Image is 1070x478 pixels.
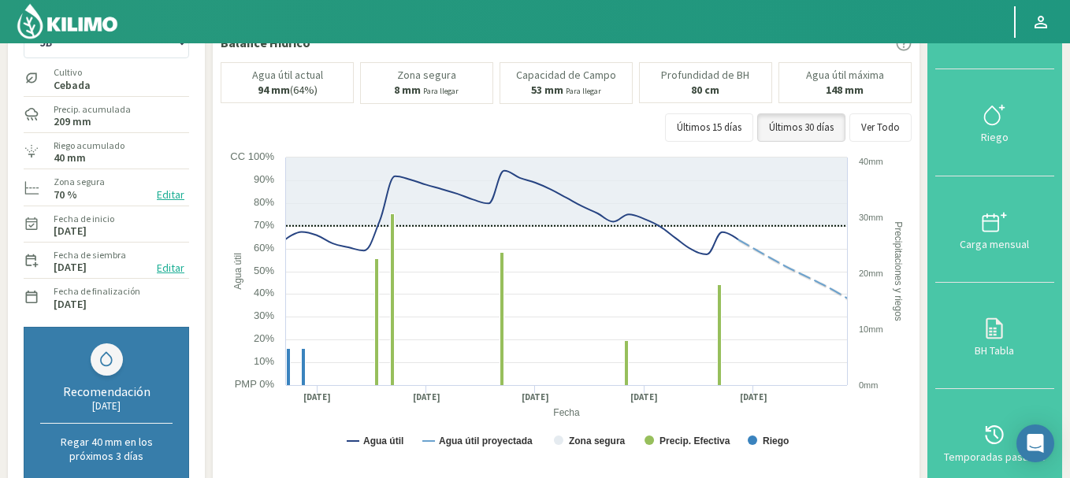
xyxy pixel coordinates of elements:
text: [DATE] [413,391,440,403]
label: Fecha de siembra [54,248,126,262]
text: 60% [254,242,274,254]
button: Ver Todo [849,113,912,142]
text: Fecha [553,407,580,418]
p: Agua útil máxima [806,69,884,81]
b: 80 cm [691,83,719,97]
label: [DATE] [54,299,87,309]
b: 8 mm [394,83,421,97]
div: BH Tabla [940,345,1050,356]
text: Agua útil [363,435,403,447]
text: Precipitaciones y riegos [893,221,904,321]
b: 53 mm [531,83,563,97]
button: Riego [935,69,1054,176]
text: 90% [254,173,274,185]
text: 30mm [859,213,883,222]
img: Kilimo [16,2,119,40]
text: 40mm [859,157,883,166]
p: Regar 40 mm en los próximos 3 días [40,435,173,463]
div: Open Intercom Messenger [1016,424,1054,462]
label: Fecha de inicio [54,212,114,226]
text: [DATE] [740,391,767,403]
p: Profundidad de BH [661,69,749,81]
label: Precip. acumulada [54,102,131,117]
label: 70 % [54,190,77,200]
text: [DATE] [630,391,658,403]
div: Riego [940,132,1050,143]
div: [DATE] [40,399,173,413]
text: 40% [254,287,274,298]
label: Cultivo [54,65,91,80]
label: Cebada [54,80,91,91]
label: 40 mm [54,153,86,163]
div: Recomendación [40,384,173,399]
label: [DATE] [54,226,87,236]
label: Fecha de finalización [54,284,140,298]
b: 94 mm [258,83,290,97]
text: 70% [254,219,274,231]
button: BH Tabla [935,283,1054,389]
text: CC 100% [230,150,274,162]
text: 30% [254,309,274,321]
text: 0mm [859,380,878,390]
text: [DATE] [303,391,331,403]
text: 80% [254,196,274,208]
p: Zona segura [397,69,456,81]
button: Editar [152,186,189,204]
p: (64%) [258,84,318,96]
text: Agua útil proyectada [439,435,533,447]
p: Capacidad de Campo [516,69,616,81]
label: [DATE] [54,262,87,272]
small: Para llegar [423,86,459,96]
small: Para llegar [566,86,601,96]
button: Editar [152,259,189,277]
text: Precip. Efectiva [659,435,730,447]
text: PMP 0% [235,378,275,390]
button: Últimos 30 días [757,113,845,142]
text: 50% [254,265,274,276]
button: Carga mensual [935,176,1054,283]
button: Últimos 15 días [665,113,753,142]
label: Riego acumulado [54,139,124,153]
label: 209 mm [54,117,91,127]
label: Zona segura [54,175,105,189]
div: Carga mensual [940,239,1050,250]
text: 10mm [859,324,883,334]
text: Zona segura [569,435,626,447]
text: 20mm [859,269,883,278]
text: [DATE] [522,391,549,403]
text: Agua útil [232,253,243,290]
text: 10% [254,355,274,367]
p: Agua útil actual [252,69,323,81]
text: 20% [254,332,274,344]
div: Temporadas pasadas [940,451,1050,462]
text: Riego [763,435,789,447]
b: 148 mm [826,83,864,97]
